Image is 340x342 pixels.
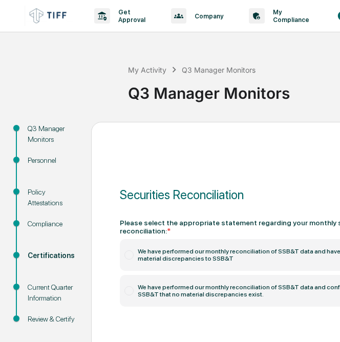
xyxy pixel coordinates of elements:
div: Current Quarter Information [28,282,75,304]
p: Company [186,12,228,20]
div: Q3 Manager Monitors [128,76,335,102]
div: Personnel [28,155,75,166]
div: Q3 Manager Monitors [182,66,256,74]
div: Policy Attestations [28,187,75,208]
div: Q3 Manager Monitors [28,123,75,145]
iframe: Open customer support [307,308,335,336]
p: Get Approval [110,8,151,24]
div: My Activity [128,66,166,74]
div: Compliance [28,219,75,229]
div: Review & Certify [28,314,75,325]
img: logo [25,6,74,26]
p: My Compliance [265,8,314,24]
div: Certifications [28,250,75,261]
